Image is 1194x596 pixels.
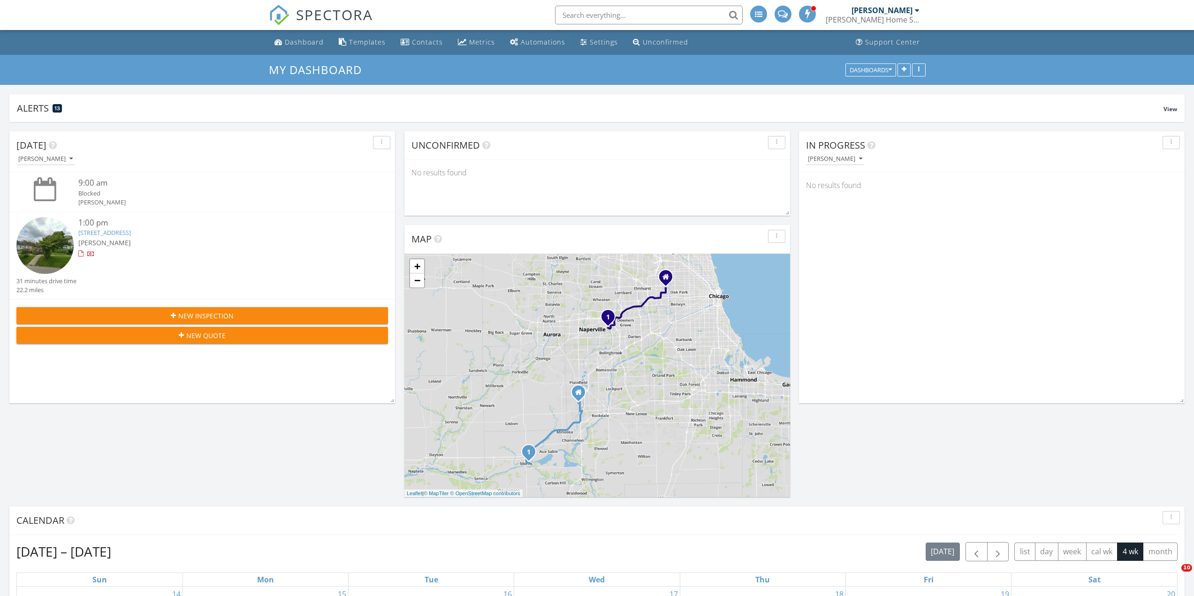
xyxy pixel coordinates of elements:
button: Next [987,542,1009,561]
input: Search everything... [555,6,743,24]
a: Friday [922,573,935,586]
a: Support Center [852,34,924,51]
div: Contacts [412,38,443,46]
span: Calendar [16,514,64,527]
a: 1:00 pm [STREET_ADDRESS] [PERSON_NAME] 31 minutes drive time 22.2 miles [16,217,388,295]
div: [PERSON_NAME] [18,156,73,162]
div: Rojek Home Services [826,15,920,24]
a: [STREET_ADDRESS] [78,228,131,237]
button: Dashboards [845,63,896,76]
a: Saturday [1087,573,1103,586]
div: 31 minutes drive time [16,277,76,286]
a: Dashboard [271,34,327,51]
div: 9:00 am [78,177,357,189]
div: [PERSON_NAME] [808,156,862,162]
div: Blocked [78,189,357,198]
a: Leaflet [407,490,422,496]
button: [PERSON_NAME] [806,153,864,166]
a: Unconfirmed [629,34,692,51]
button: month [1143,543,1178,561]
div: Dashboard [285,38,324,46]
span: 13 [54,105,60,112]
div: 5882 Forest View Rd F, Lisle, IL 60532 [608,317,614,322]
i: 1 [606,314,610,321]
span: Unconfirmed [411,139,480,151]
button: New Inspection [16,307,388,324]
span: New Inspection [178,311,234,321]
div: [PERSON_NAME] [78,198,357,207]
a: © OpenStreetMap contributors [450,490,520,496]
div: 22.2 miles [16,286,76,294]
button: cal wk [1086,543,1118,561]
button: New Quote [16,327,388,344]
h2: [DATE] – [DATE] [16,542,111,561]
button: day [1035,543,1058,561]
div: Metrics [469,38,495,46]
div: [PERSON_NAME] [852,6,913,15]
div: Alerts [17,102,1164,114]
a: Settings [577,34,622,51]
span: [DATE] [16,139,46,151]
a: © MapTiler [424,490,449,496]
div: Automations [521,38,565,46]
span: New Quote [186,331,226,340]
button: week [1058,543,1087,561]
iframe: Intercom live chat [1162,564,1185,587]
a: Zoom in [410,259,424,273]
button: list [1014,543,1035,561]
button: [PERSON_NAME] [16,153,75,166]
img: streetview [16,217,74,274]
div: 1550 Lee Ave, Melrose Park IL 60160 [666,277,671,282]
span: 10 [1181,564,1192,572]
a: Automations (Advanced) [506,34,569,51]
div: No results found [799,173,1185,198]
span: [PERSON_NAME] [78,238,131,247]
a: Zoom out [410,273,424,287]
div: PO Box 238, Mokena IL 60448 [578,392,584,398]
div: 1:00 pm [78,217,357,229]
div: No results found [404,160,790,185]
div: | [404,490,523,498]
button: [DATE] [926,543,960,561]
div: Settings [590,38,618,46]
button: Previous [966,542,988,561]
div: Unconfirmed [643,38,688,46]
div: Support Center [865,38,920,46]
div: 921 E North St, Morris, IL 60450 [529,452,534,457]
a: SPECTORA [269,13,373,32]
a: Sunday [91,573,109,586]
img: The Best Home Inspection Software - Spectora [269,5,289,25]
a: My Dashboard [269,62,370,77]
span: SPECTORA [296,5,373,24]
a: Thursday [753,573,772,586]
a: Contacts [397,34,447,51]
span: Map [411,233,432,245]
a: Metrics [454,34,499,51]
a: Tuesday [423,573,440,586]
div: Dashboards [850,67,892,73]
button: 4 wk [1117,543,1143,561]
span: View [1164,105,1177,113]
span: In Progress [806,139,865,151]
a: Monday [255,573,276,586]
i: 1 [527,449,531,456]
a: Wednesday [587,573,607,586]
div: Templates [349,38,386,46]
a: Templates [335,34,389,51]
